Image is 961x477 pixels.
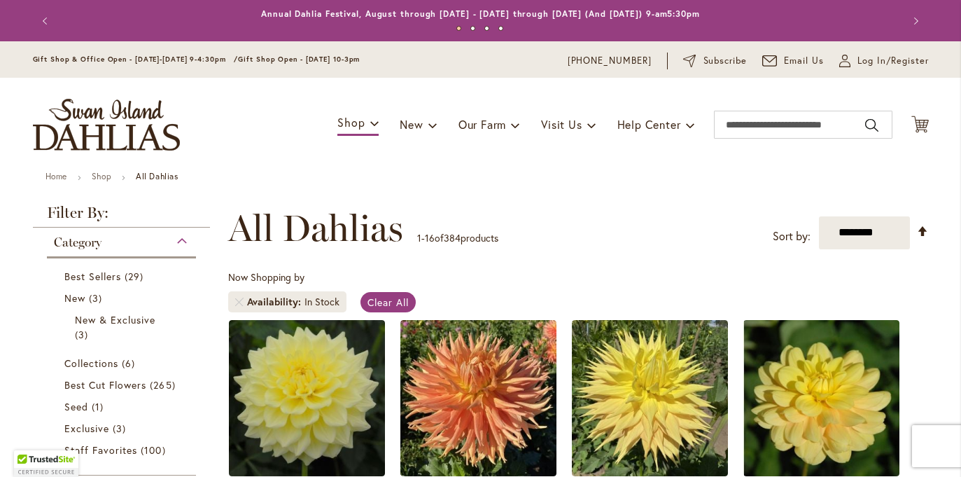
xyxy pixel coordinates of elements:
button: Next [901,7,929,35]
a: Staff Favorites [64,443,183,457]
span: 100 [141,443,169,457]
p: - of products [417,227,498,249]
a: Collections [64,356,183,371]
a: Best Cut Flowers [64,378,183,392]
span: 29 [125,269,147,284]
div: In Stock [304,295,339,309]
a: Email Us [762,54,824,68]
span: 6 [122,356,139,371]
span: Best Sellers [64,270,122,283]
img: AHOY MATEY [743,320,899,476]
button: Previous [33,7,61,35]
strong: All Dahlias [136,171,178,181]
a: Seed [64,399,183,414]
span: Visit Us [541,117,582,132]
span: Email Us [784,54,824,68]
a: Clear All [360,292,416,312]
span: 384 [444,231,461,244]
iframe: Launch Accessibility Center [10,427,50,466]
button: 4 of 4 [498,26,503,31]
span: Now Shopping by [228,270,304,284]
a: Subscribe [683,54,747,68]
label: Sort by: [773,223,811,249]
button: 2 of 4 [470,26,475,31]
img: AC Jeri [572,320,728,476]
span: Shop [337,115,365,130]
a: New &amp; Exclusive [75,312,172,342]
span: 3 [75,327,92,342]
span: Seed [64,400,88,413]
span: New [64,291,85,305]
a: New [64,291,183,305]
span: 1 [417,231,421,244]
img: A-Peeling [229,320,385,476]
span: 16 [425,231,435,244]
button: 3 of 4 [484,26,489,31]
a: Annual Dahlia Festival, August through [DATE] - [DATE] through [DATE] (And [DATE]) 9-am5:30pm [261,8,700,19]
span: Clear All [367,296,409,309]
span: All Dahlias [228,207,403,249]
a: Best Sellers [64,269,183,284]
span: 1 [92,399,107,414]
span: Category [54,235,101,250]
button: 1 of 4 [456,26,461,31]
a: Exclusive [64,421,183,436]
span: Log In/Register [857,54,929,68]
span: New [400,117,423,132]
span: Staff Favorites [64,443,138,457]
span: Help Center [617,117,681,132]
span: 265 [150,378,178,392]
a: Home [45,171,67,181]
span: Gift Shop Open - [DATE] 10-3pm [238,55,360,64]
span: Availability [247,295,304,309]
a: [PHONE_NUMBER] [568,54,652,68]
a: Log In/Register [839,54,929,68]
strong: Filter By: [33,205,211,228]
span: 3 [113,421,129,436]
a: store logo [33,99,180,151]
a: Remove Availability In Stock [235,298,244,306]
span: Subscribe [703,54,748,68]
span: Our Farm [458,117,506,132]
a: Shop [92,171,111,181]
span: New & Exclusive [75,313,156,326]
span: Exclusive [64,422,109,435]
span: Best Cut Flowers [64,378,147,392]
span: 3 [89,291,106,305]
img: AC BEN [400,320,556,476]
span: Gift Shop & Office Open - [DATE]-[DATE] 9-4:30pm / [33,55,239,64]
span: Collections [64,357,119,370]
